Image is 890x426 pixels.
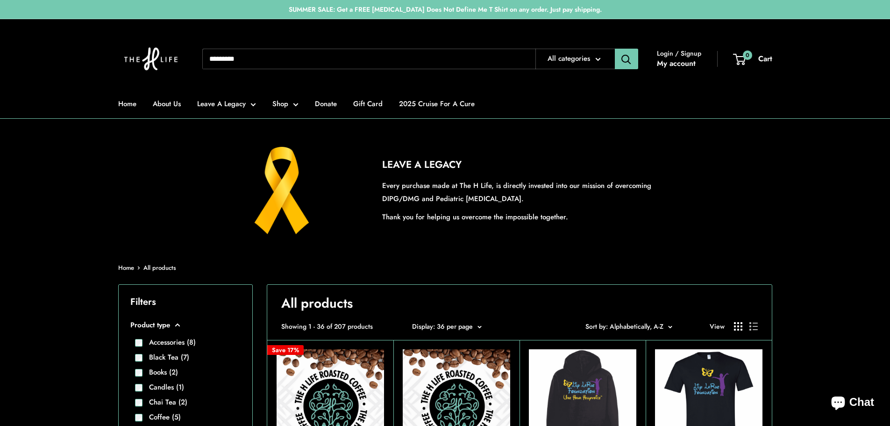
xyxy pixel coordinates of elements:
[710,320,725,332] span: View
[742,50,752,59] span: 0
[118,263,134,272] a: Home
[130,293,241,310] p: Filters
[734,52,772,66] a: 0 Cart
[315,97,337,110] a: Donate
[749,322,758,331] button: Display products as list
[382,158,674,173] h2: LEAVE A LEGACY
[142,352,189,363] label: Black Tea (7)
[272,97,299,110] a: Shop
[118,97,136,110] a: Home
[142,382,184,393] label: Candles (1)
[585,322,663,331] span: Sort by: Alphabetically, A-Z
[142,412,181,423] label: Coffee (5)
[142,397,187,408] label: Chai Tea (2)
[657,47,701,59] span: Login / Signup
[734,322,742,331] button: Display products as grid
[382,210,674,224] p: Thank you for helping us overcome the impossible together.
[615,49,638,69] button: Search
[382,179,674,205] p: Every purchase made at The H Life, is directly invested into our mission of overcoming DIPG/DMG a...
[353,97,383,110] a: Gift Card
[399,97,475,110] a: 2025 Cruise For A Cure
[118,262,176,274] nav: Breadcrumb
[412,322,473,331] span: Display: 36 per page
[823,388,883,419] inbox-online-store-chat: Shopify online store chat
[202,49,535,69] input: Search...
[281,320,373,332] span: Showing 1 - 36 of 207 products
[758,53,772,64] span: Cart
[142,337,196,348] label: Accessories (8)
[153,97,181,110] a: About Us
[585,320,672,332] button: Sort by: Alphabetically, A-Z
[657,57,696,71] a: My account
[118,29,184,89] img: The H Life
[142,367,178,378] label: Books (2)
[197,97,256,110] a: Leave A Legacy
[281,294,758,313] h1: All products
[267,345,304,355] span: Save 17%
[412,320,482,332] button: Display: 36 per page
[130,318,241,332] button: Product type
[143,263,176,272] a: All products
